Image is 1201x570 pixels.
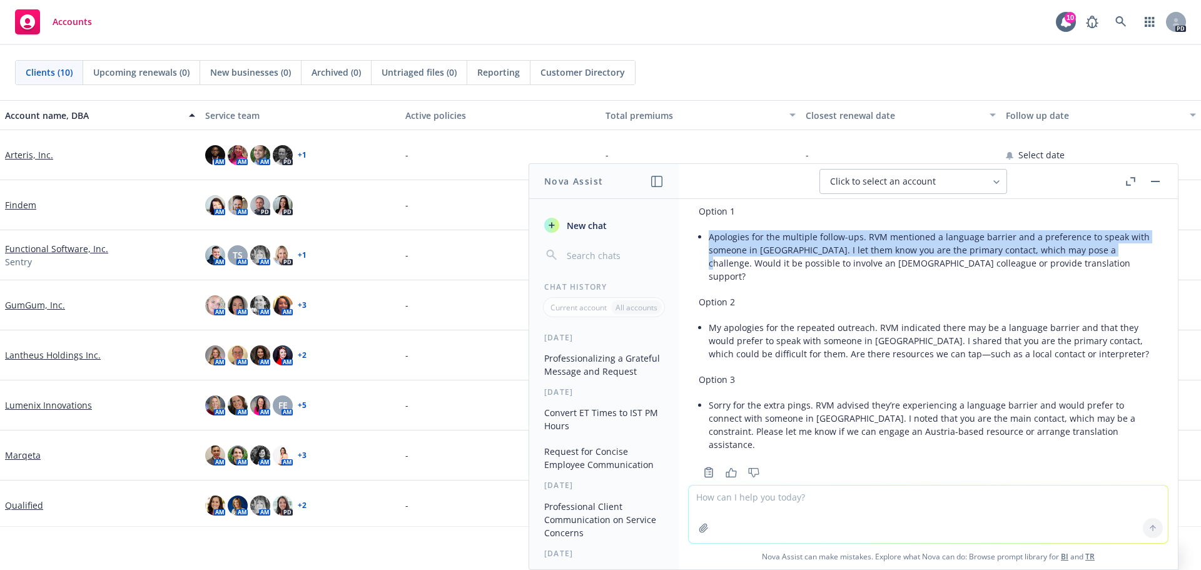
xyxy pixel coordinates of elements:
[5,298,65,312] a: GumGum, Inc.
[5,148,53,161] a: Arteris, Inc.
[405,248,408,262] span: -
[529,282,679,292] div: Chat History
[405,198,408,211] span: -
[250,496,270,516] img: photo
[205,109,395,122] div: Service team
[250,245,270,265] img: photo
[699,295,1158,308] p: Option 2
[382,66,457,79] span: Untriaged files (0)
[801,100,1001,130] button: Closest renewal date
[250,445,270,466] img: photo
[477,66,520,79] span: Reporting
[5,349,101,362] a: Lantheus Holdings Inc.
[205,195,225,215] img: photo
[10,4,97,39] a: Accounts
[298,252,307,259] a: + 1
[405,109,595,122] div: Active policies
[699,373,1158,386] p: Option 3
[709,396,1158,454] li: Sorry for the extra pings. RVM advised they’re experiencing a language barrier and would prefer t...
[830,175,936,188] span: Click to select an account
[806,148,809,161] span: -
[205,245,225,265] img: photo
[606,109,782,122] div: Total premiums
[298,452,307,459] a: + 3
[529,387,679,397] div: [DATE]
[250,195,270,215] img: photo
[529,548,679,559] div: [DATE]
[5,399,92,412] a: Lumenix Innovations
[564,247,664,264] input: Search chats
[298,402,307,409] a: + 5
[5,198,36,211] a: Findem
[250,145,270,165] img: photo
[273,145,293,165] img: photo
[200,100,400,130] button: Service team
[5,255,32,268] span: Sentry
[273,295,293,315] img: photo
[205,345,225,365] img: photo
[405,349,408,362] span: -
[93,66,190,79] span: Upcoming renewals (0)
[699,205,1158,218] p: Option 1
[1137,9,1162,34] a: Switch app
[205,395,225,415] img: photo
[684,544,1173,569] span: Nova Assist can make mistakes. Explore what Nova can do: Browse prompt library for and
[1108,9,1133,34] a: Search
[703,467,714,478] svg: Copy to clipboard
[205,145,225,165] img: photo
[405,499,408,512] span: -
[273,345,293,365] img: photo
[564,219,607,232] span: New chat
[539,214,669,237] button: New chat
[5,109,181,122] div: Account name, DBA
[539,441,669,475] button: Request for Concise Employee Communication
[5,449,41,462] a: Marqeta
[819,169,1007,194] button: Click to select an account
[228,295,248,315] img: photo
[405,148,408,161] span: -
[1006,109,1182,122] div: Follow up date
[400,100,600,130] button: Active policies
[1080,9,1105,34] a: Report a Bug
[228,445,248,466] img: photo
[550,302,607,313] p: Current account
[529,332,679,343] div: [DATE]
[312,66,361,79] span: Archived (0)
[709,228,1158,285] li: Apologies for the multiple follow-ups. RVM mentioned a language barrier and a preference to speak...
[5,499,43,512] a: Qualified
[250,295,270,315] img: photo
[1061,551,1068,562] a: BI
[600,100,801,130] button: Total premiums
[210,66,291,79] span: New businesses (0)
[1065,12,1076,23] div: 10
[250,395,270,415] img: photo
[250,345,270,365] img: photo
[1001,100,1201,130] button: Follow up date
[529,480,679,491] div: [DATE]
[539,348,669,382] button: Professionalizing a Grateful Message and Request
[26,66,73,79] span: Clients (10)
[205,295,225,315] img: photo
[616,302,657,313] p: All accounts
[298,151,307,159] a: + 1
[205,445,225,466] img: photo
[278,399,288,412] span: FE
[405,298,408,312] span: -
[205,496,225,516] img: photo
[228,145,248,165] img: photo
[744,464,764,481] button: Thumbs down
[298,302,307,309] a: + 3
[228,195,248,215] img: photo
[709,318,1158,363] li: My apologies for the repeated outreach. RVM indicated there may be a language barrier and that th...
[539,402,669,436] button: Convert ET Times to IST PM Hours
[544,175,603,188] h1: Nova Assist
[606,148,609,161] span: -
[5,242,108,255] a: Functional Software, Inc.
[298,502,307,509] a: + 2
[540,66,625,79] span: Customer Directory
[228,345,248,365] img: photo
[233,248,243,262] span: TS
[228,496,248,516] img: photo
[1018,148,1065,161] span: Select date
[273,445,293,466] img: photo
